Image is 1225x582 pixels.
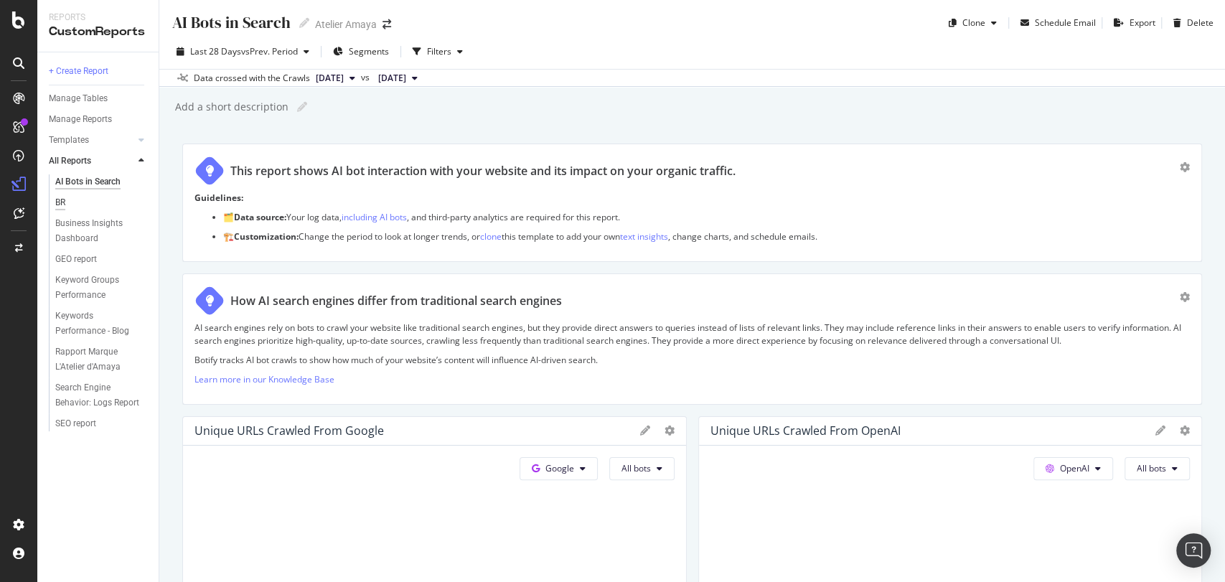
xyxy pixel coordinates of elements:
a: Rapport Marque L'Atelier d'Amaya [55,344,149,375]
a: Manage Reports [49,112,149,127]
div: SEO report [55,416,96,431]
a: clone [480,230,502,243]
button: [DATE] [310,70,361,87]
a: BR [55,195,149,210]
div: Export [1130,17,1155,29]
div: + Create Report [49,64,108,79]
div: Delete [1187,17,1214,29]
a: AI Bots in Search [55,174,149,189]
a: SEO report [55,416,149,431]
button: OpenAI [1033,457,1113,480]
a: Search Engine Behavior: Logs Report [55,380,149,410]
div: BR [55,195,65,210]
div: Rapport Marque L'Atelier d'Amaya [55,344,139,375]
a: GEO report [55,252,149,267]
div: Data crossed with the Crawls [194,72,310,85]
div: gear [1180,162,1190,172]
div: AI Bots in Search [171,11,291,34]
span: Last 28 Days [190,45,241,57]
div: Open Intercom Messenger [1176,533,1211,568]
button: Google [520,457,598,480]
div: Templates [49,133,89,148]
div: Clone [962,17,985,29]
button: [DATE] [372,70,423,87]
button: Schedule Email [1015,11,1096,34]
div: Unique URLs Crawled from Google [194,423,384,438]
a: including AI bots [342,211,407,223]
a: Keywords Performance - Blog [55,309,149,339]
div: arrow-right-arrow-left [382,19,391,29]
a: Manage Tables [49,91,149,106]
div: GEO report [55,252,97,267]
div: How AI search engines differ from traditional search engines [230,293,562,309]
a: + Create Report [49,64,149,79]
span: Segments [349,45,389,57]
span: 2025 Sep. 6th [316,72,344,85]
span: OpenAI [1060,462,1089,474]
div: Schedule Email [1035,17,1096,29]
strong: Data source: [234,211,286,223]
div: How AI search engines differ from traditional search enginesAI search engines rely on bots to cra... [182,273,1202,405]
div: Unique URLs Crawled from OpenAI [710,423,901,438]
span: vs Prev. Period [241,45,298,57]
p: Botify tracks AI bot crawls to show how much of your website’s content will influence AI-driven s... [194,354,1190,366]
button: All bots [609,457,675,480]
div: CustomReports [49,24,147,40]
div: Manage Reports [49,112,112,127]
div: Keywords Performance - Blog [55,309,138,339]
span: vs [361,71,372,84]
div: Search Engine Behavior: Logs Report [55,380,140,410]
div: This report shows AI bot interaction with your website and its impact on your organic traffic.Gui... [182,144,1202,262]
button: Last 28 DaysvsPrev. Period [171,40,315,63]
div: Business Insights Dashboard [55,216,138,246]
button: Segments [327,40,395,63]
strong: Guidelines: [194,192,243,204]
div: Filters [427,45,451,57]
a: All Reports [49,154,134,169]
button: Clone [943,11,1003,34]
button: All bots [1125,457,1190,480]
div: Keyword Groups Performance [55,273,139,303]
button: Export [1108,11,1155,34]
a: text insights [620,230,668,243]
span: 2025 Aug. 9th [378,72,406,85]
div: AI Bots in Search [55,174,121,189]
div: Add a short description [174,100,288,114]
div: Atelier Amaya [315,17,377,32]
a: Templates [49,133,134,148]
div: gear [1180,292,1190,302]
i: Edit report name [299,18,309,28]
div: Reports [49,11,147,24]
a: Learn more in our Knowledge Base [194,373,334,385]
a: Business Insights Dashboard [55,216,149,246]
p: 🗂️ Your log data, , and third-party analytics are required for this report. [223,211,1190,223]
div: This report shows AI bot interaction with your website and its impact on your organic traffic. [230,163,736,179]
button: Delete [1168,11,1214,34]
p: 🏗️ Change the period to look at longer trends, or this template to add your own , change charts, ... [223,230,1190,243]
strong: Customization: [234,230,299,243]
div: Manage Tables [49,91,108,106]
div: All Reports [49,154,91,169]
i: Edit report name [297,102,307,112]
button: Filters [407,40,469,63]
span: Google [545,462,574,474]
p: AI search engines rely on bots to crawl your website like traditional search engines, but they pr... [194,321,1190,346]
a: Keyword Groups Performance [55,273,149,303]
span: All bots [1137,462,1166,474]
span: All bots [621,462,651,474]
